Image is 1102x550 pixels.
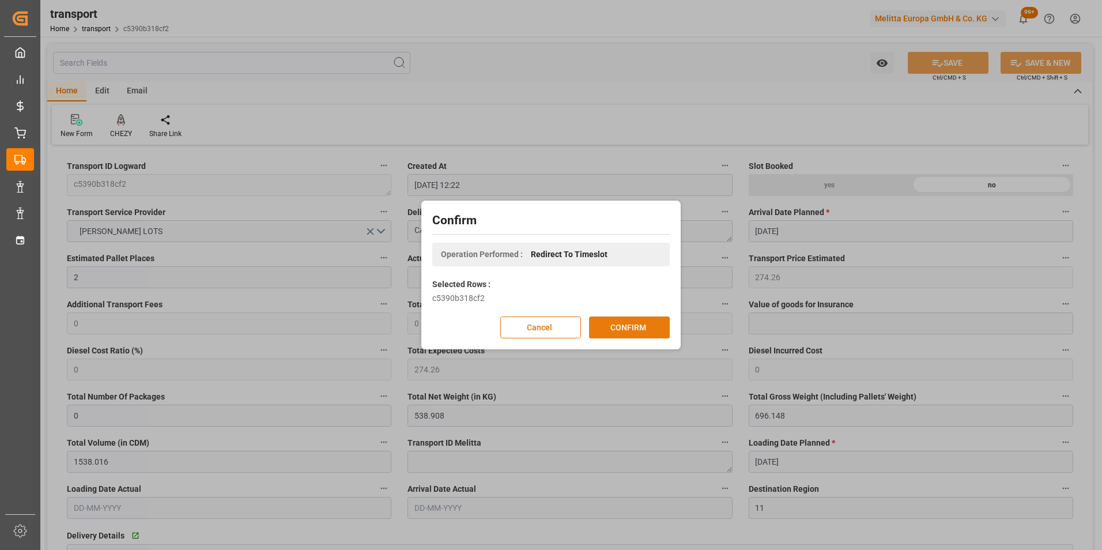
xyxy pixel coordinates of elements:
[432,278,490,291] label: Selected Rows :
[531,248,607,261] span: Redirect To Timeslot
[432,212,670,230] h2: Confirm
[589,317,670,338] button: CONFIRM
[432,292,670,304] div: c5390b318cf2
[441,248,523,261] span: Operation Performed :
[500,317,581,338] button: Cancel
